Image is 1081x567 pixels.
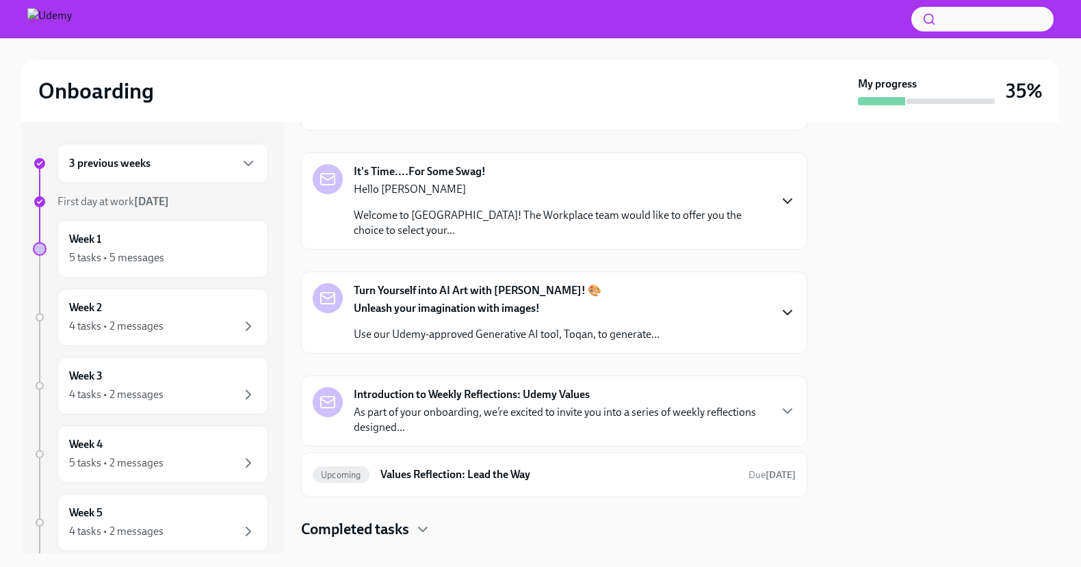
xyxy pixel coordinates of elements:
a: Week 45 tasks • 2 messages [33,425,268,483]
a: Week 34 tasks • 2 messages [33,357,268,414]
div: 4 tasks • 2 messages [69,524,164,539]
a: Week 54 tasks • 2 messages [33,494,268,551]
h6: Week 2 [69,300,102,315]
h6: 3 previous weeks [69,156,151,171]
span: Due [748,469,796,481]
div: 4 tasks • 2 messages [69,319,164,334]
h6: Week 1 [69,232,101,247]
span: Upcoming [313,470,369,480]
strong: Unleash your imagination with images! [354,302,540,315]
p: As part of your onboarding, we’re excited to invite you into a series of weekly reflections desig... [354,405,768,435]
h3: 35% [1006,79,1043,103]
h6: Week 5 [69,505,103,520]
img: Udemy [27,8,72,30]
a: Week 24 tasks • 2 messages [33,289,268,346]
div: 5 tasks • 2 messages [69,456,164,471]
div: 4 tasks • 2 messages [69,387,164,402]
strong: My progress [858,77,917,92]
p: Welcome to [GEOGRAPHIC_DATA]! The Workplace team would like to offer you the choice to select you... [354,208,768,238]
strong: [DATE] [766,469,796,481]
div: Completed tasks [301,519,807,540]
strong: Introduction to Weekly Reflections: Udemy Values [354,387,590,402]
div: 3 previous weeks [57,144,268,183]
strong: Turn Yourself into AI Art with [PERSON_NAME]! 🎨 [354,283,601,298]
h2: Onboarding [38,77,154,105]
strong: [DATE] [134,195,169,208]
span: First day at work [57,195,169,208]
a: First day at work[DATE] [33,194,268,209]
a: UpcomingValues Reflection: Lead the WayDue[DATE] [313,464,796,486]
h6: Values Reflection: Lead the Way [380,467,738,482]
h4: Completed tasks [301,519,409,540]
h6: Week 3 [69,369,103,384]
p: Use our Udemy-approved Generative AI tool, Toqan, to generate... [354,327,660,342]
span: August 18th, 2025 10:00 [748,469,796,482]
a: Week 15 tasks • 5 messages [33,220,268,278]
h6: Week 4 [69,437,103,452]
strong: It's Time....For Some Swag! [354,164,486,179]
div: 5 tasks • 5 messages [69,250,164,265]
p: Hello [PERSON_NAME] [354,182,768,197]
